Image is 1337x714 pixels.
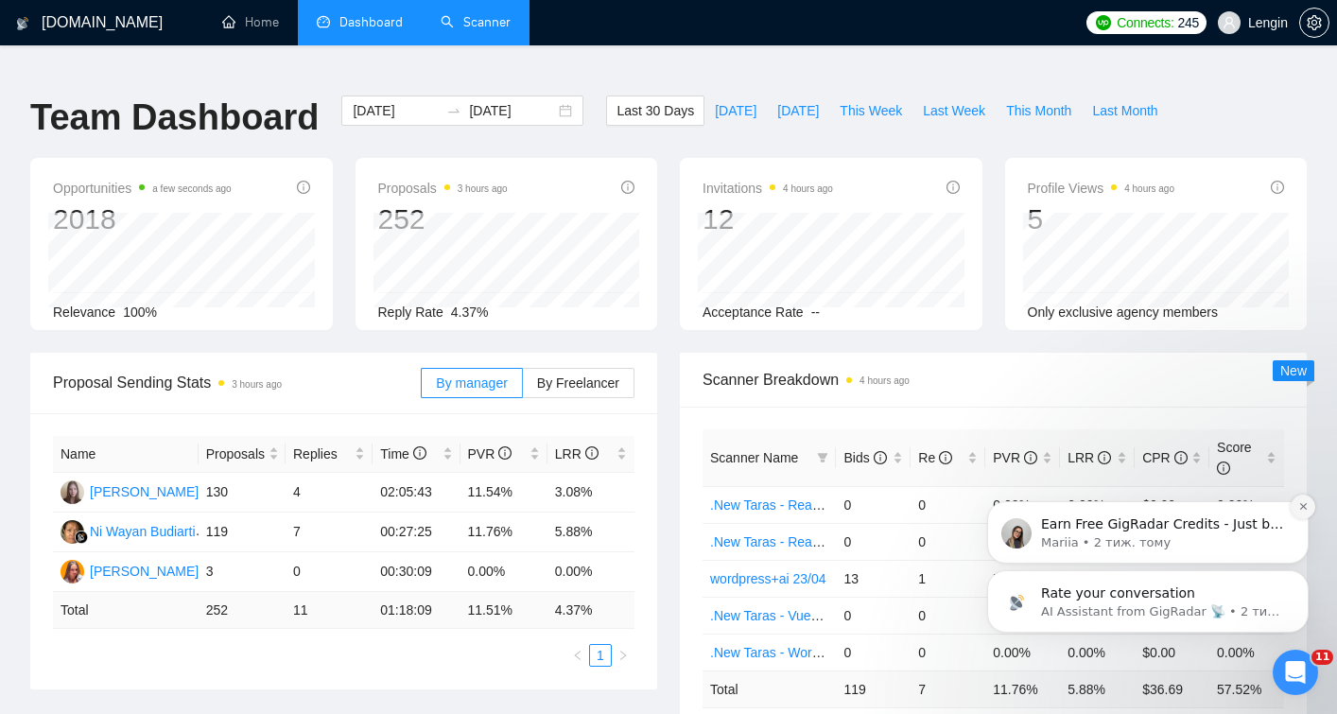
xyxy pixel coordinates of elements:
[199,552,286,592] td: 3
[317,15,330,28] span: dashboard
[199,436,286,473] th: Proposals
[911,670,985,707] td: 7
[61,483,199,498] a: NB[PERSON_NAME]
[53,305,115,320] span: Relevance
[373,592,460,629] td: 01:18:09
[458,183,508,194] time: 3 hours ago
[911,634,985,670] td: 0
[90,561,199,582] div: [PERSON_NAME]
[710,608,906,623] a: .New Taras - VueJS with symbols
[339,14,403,30] span: Dashboard
[985,670,1060,707] td: 11.76 %
[710,534,893,549] a: .New Taras - ReactJS/NodeJS.
[547,473,634,513] td: 3.08%
[1117,12,1173,33] span: Connects:
[353,100,439,121] input: Start date
[1299,15,1329,30] a: setting
[286,436,373,473] th: Replies
[1280,363,1307,378] span: New
[606,96,704,126] button: Last 30 Days
[1006,100,1071,121] span: This Month
[441,14,511,30] a: searchScanner
[912,96,996,126] button: Last Week
[777,100,819,121] span: [DATE]
[1092,100,1157,121] span: Last Month
[843,450,886,465] span: Bids
[547,592,634,629] td: 4.37 %
[1177,12,1198,33] span: 245
[61,523,196,538] a: NWNi Wayan Budiarti
[199,513,286,552] td: 119
[1271,181,1284,194] span: info-circle
[547,552,634,592] td: 0.00%
[703,177,833,200] span: Invitations
[413,446,426,460] span: info-circle
[836,560,911,597] td: 13
[1028,201,1175,237] div: 5
[380,446,425,461] span: Time
[373,552,460,592] td: 00:30:09
[460,513,547,552] td: 11.76%
[840,100,902,121] span: This Week
[446,103,461,118] span: swap-right
[911,597,985,634] td: 0
[923,100,985,121] span: Last Week
[703,670,836,707] td: Total
[710,450,798,465] span: Scanner Name
[1028,177,1175,200] span: Profile Views
[612,644,634,667] li: Next Page
[199,473,286,513] td: 130
[451,305,489,320] span: 4.37%
[446,103,461,118] span: to
[767,96,829,126] button: [DATE]
[617,650,629,661] span: right
[547,513,634,552] td: 5.88%
[460,552,547,592] td: 0.00%
[53,201,232,237] div: 2018
[378,201,508,237] div: 252
[590,645,611,666] a: 1
[859,375,910,386] time: 4 hours ago
[703,201,833,237] div: 12
[53,592,199,629] td: Total
[61,480,84,504] img: NB
[16,9,29,39] img: logo
[836,486,911,523] td: 0
[460,592,547,629] td: 11.51 %
[996,96,1082,126] button: This Month
[612,644,634,667] button: right
[232,379,282,390] time: 3 hours ago
[460,473,547,513] td: 11.54%
[836,670,911,707] td: 119
[710,497,917,513] a: .New Taras - ReactJS with symbols
[469,100,555,121] input: End date
[1096,15,1111,30] img: upwork-logo.png
[813,444,832,472] span: filter
[206,444,265,464] span: Proposals
[1299,8,1329,38] button: setting
[61,520,84,544] img: NW
[1124,183,1174,194] time: 4 hours ago
[703,368,1284,392] span: Scanner Breakdown
[589,644,612,667] li: 1
[783,183,833,194] time: 4 hours ago
[874,451,887,464] span: info-circle
[566,644,589,667] button: left
[1082,96,1168,126] button: Last Month
[555,446,599,461] span: LRR
[946,181,960,194] span: info-circle
[53,436,199,473] th: Name
[286,592,373,629] td: 11
[836,523,911,560] td: 0
[1223,16,1236,29] span: user
[537,375,619,391] span: By Freelancer
[373,513,460,552] td: 00:27:25
[286,552,373,592] td: 0
[911,486,985,523] td: 0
